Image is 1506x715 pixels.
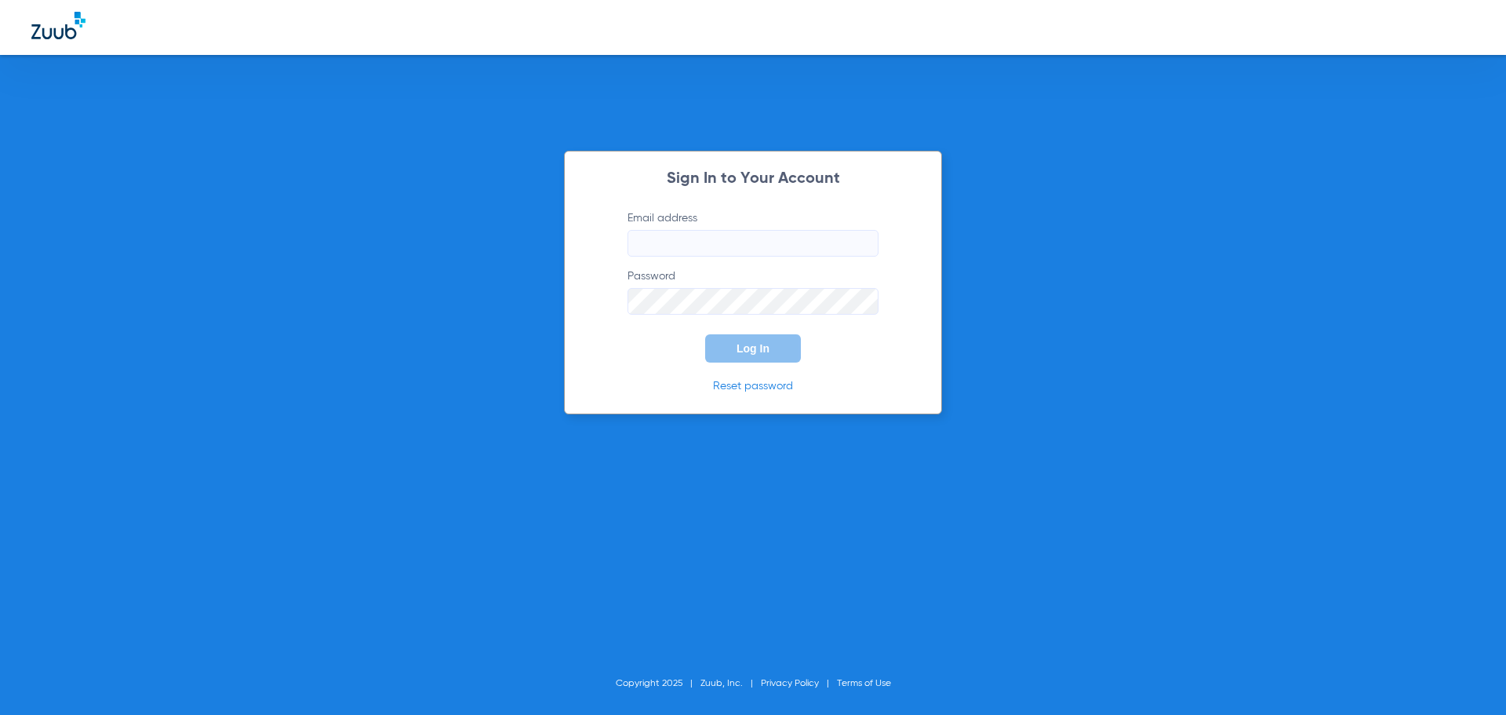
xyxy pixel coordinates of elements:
a: Reset password [713,381,793,392]
button: Log In [705,334,801,363]
input: Email address [627,230,878,257]
a: Privacy Policy [761,679,819,688]
li: Copyright 2025 [616,676,700,691]
label: Email address [627,210,878,257]
span: Log In [737,342,769,355]
li: Zuub, Inc. [700,676,761,691]
img: Zuub Logo [31,12,85,39]
a: Terms of Use [837,679,891,688]
input: Password [627,288,878,315]
iframe: Chat Widget [1428,640,1506,715]
h2: Sign In to Your Account [604,171,902,187]
label: Password [627,268,878,315]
